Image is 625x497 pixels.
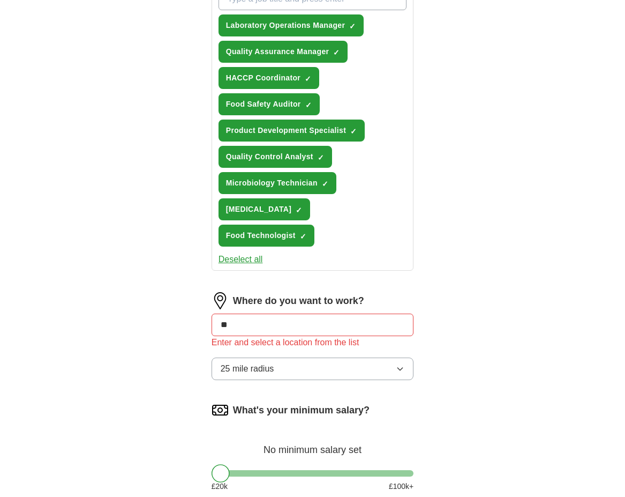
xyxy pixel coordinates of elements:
span: ✓ [318,153,324,162]
span: ✓ [300,232,306,241]
div: No minimum salary set [212,432,414,457]
button: Product Development Specialist✓ [219,120,365,142]
label: What's your minimum salary? [233,403,370,418]
span: Laboratory Operations Manager [226,20,345,31]
span: [MEDICAL_DATA] [226,204,292,215]
span: £ 20 k [212,481,228,492]
img: salary.png [212,402,229,419]
span: Food Technologist [226,230,296,241]
span: ✓ [305,101,312,109]
span: ✓ [349,22,356,31]
span: HACCP Coordinator [226,72,300,84]
button: Food Technologist✓ [219,225,314,247]
button: [MEDICAL_DATA]✓ [219,198,311,220]
label: Where do you want to work? [233,294,364,308]
button: Laboratory Operations Manager✓ [219,14,364,36]
button: Deselect all [219,253,263,266]
span: £ 100 k+ [389,481,413,492]
button: Quality Assurance Manager✓ [219,41,348,63]
button: 25 mile radius [212,358,414,380]
button: Quality Control Analyst✓ [219,146,332,168]
span: Quality Assurance Manager [226,46,329,57]
button: Microbiology Technician✓ [219,172,336,194]
span: Product Development Specialist [226,125,346,136]
span: ✓ [350,127,357,136]
span: Quality Control Analyst [226,151,313,162]
span: ✓ [305,75,311,83]
span: ✓ [296,206,302,214]
button: Food Safety Auditor✓ [219,93,320,115]
span: ✓ [333,48,340,57]
img: location.png [212,292,229,309]
div: Enter and select a location from the list [212,336,414,349]
button: HACCP Coordinator✓ [219,67,319,89]
span: Food Safety Auditor [226,99,301,110]
span: ✓ [322,180,328,188]
span: 25 mile radius [221,362,274,375]
span: Microbiology Technician [226,177,318,189]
